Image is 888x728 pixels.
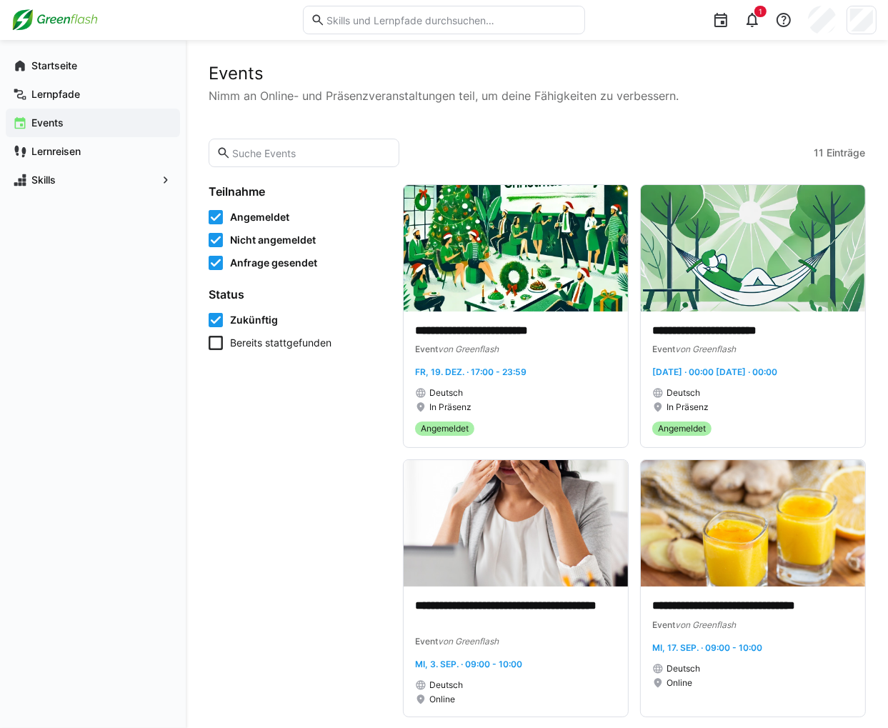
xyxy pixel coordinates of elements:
[429,694,455,705] span: Online
[429,402,472,413] span: In Präsenz
[421,423,469,434] span: Angemeldet
[759,7,762,16] span: 1
[415,367,527,377] span: Fr, 19. Dez. · 17:00 - 23:59
[415,344,438,354] span: Event
[429,387,463,399] span: Deutsch
[827,146,865,160] span: Einträge
[230,210,289,224] span: Angemeldet
[658,423,706,434] span: Angemeldet
[231,146,391,159] input: Suche Events
[652,619,675,630] span: Event
[404,185,628,311] img: image
[230,256,317,270] span: Anfrage gesendet
[230,313,278,327] span: Zukünftig
[641,460,865,587] img: image
[675,344,736,354] span: von Greenflash
[652,367,777,377] span: [DATE] · 00:00 [DATE] · 00:00
[667,663,700,674] span: Deutsch
[814,146,824,160] span: 11
[652,642,762,653] span: Mi, 17. Sep. · 09:00 - 10:00
[415,659,522,669] span: Mi, 3. Sep. · 09:00 - 10:00
[325,14,577,26] input: Skills und Lernpfade durchsuchen…
[230,233,316,247] span: Nicht angemeldet
[209,184,386,199] h4: Teilnahme
[209,87,865,104] p: Nimm an Online- und Präsenzveranstaltungen teil, um deine Fähigkeiten zu verbessern.
[667,402,709,413] span: In Präsenz
[209,63,865,84] h2: Events
[415,636,438,647] span: Event
[404,460,628,587] img: image
[652,344,675,354] span: Event
[429,679,463,691] span: Deutsch
[438,636,499,647] span: von Greenflash
[675,619,736,630] span: von Greenflash
[667,677,692,689] span: Online
[209,287,386,301] h4: Status
[438,344,499,354] span: von Greenflash
[230,336,331,350] span: Bereits stattgefunden
[641,185,865,311] img: image
[667,387,700,399] span: Deutsch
